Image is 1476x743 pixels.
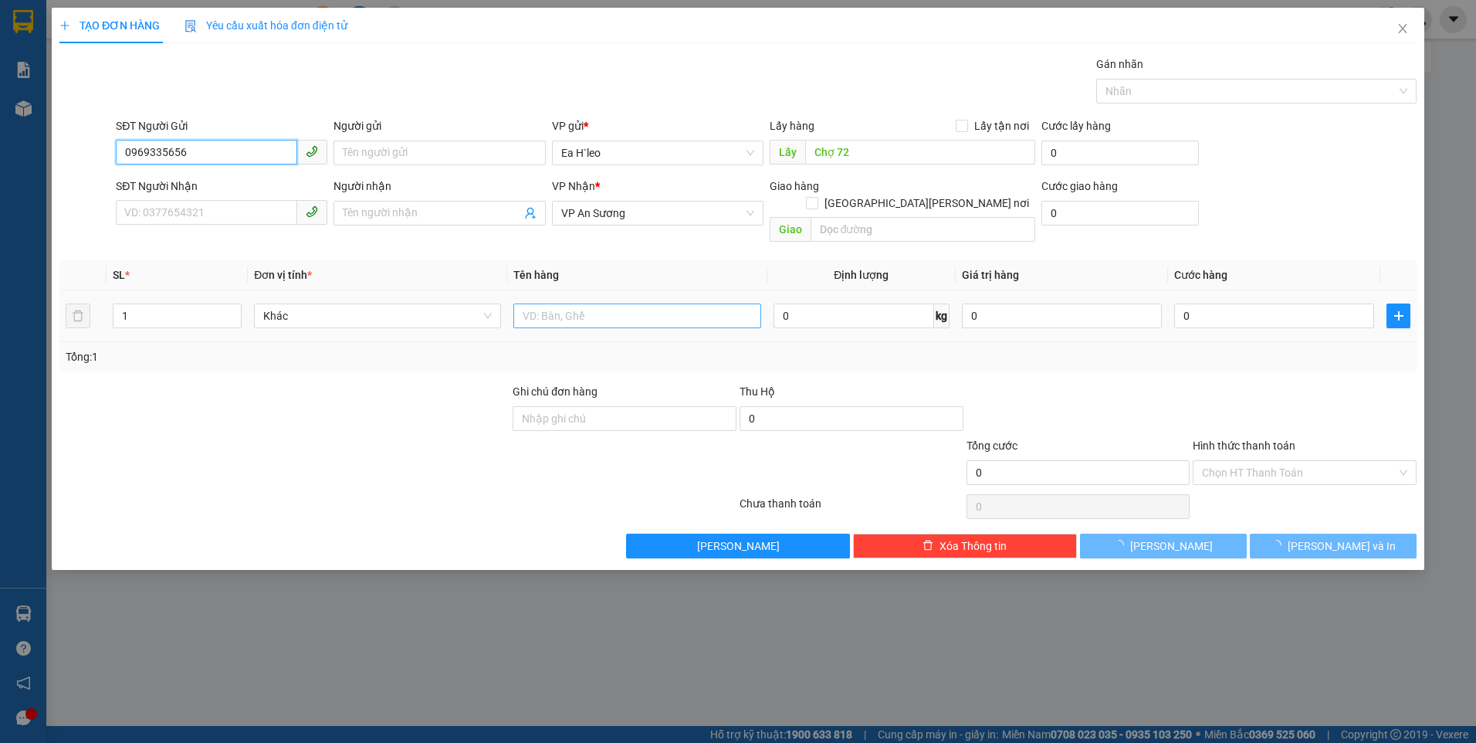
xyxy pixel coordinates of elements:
[513,406,736,431] input: Ghi chú đơn hàng
[263,304,492,327] span: Khác
[1130,538,1213,555] span: [PERSON_NAME]
[811,217,1036,242] input: Dọc đường
[934,304,950,328] span: kg
[770,180,819,192] span: Giao hàng
[738,495,965,522] div: Chưa thanh toán
[116,117,327,134] div: SĐT Người Gửi
[962,304,1162,328] input: 0
[1096,58,1143,70] label: Gán nhãn
[552,180,595,192] span: VP Nhận
[184,19,347,32] span: Yêu cầu xuất hóa đơn điện tử
[770,120,814,132] span: Lấy hàng
[513,269,559,281] span: Tên hàng
[1193,439,1295,452] label: Hình thức thanh toán
[1080,534,1247,558] button: [PERSON_NAME]
[922,540,933,552] span: delete
[1250,534,1417,558] button: [PERSON_NAME] và In
[333,117,545,134] div: Người gửi
[818,195,1035,212] span: [GEOGRAPHIC_DATA][PERSON_NAME] nơi
[254,269,312,281] span: Đơn vị tính
[1041,141,1199,165] input: Cước lấy hàng
[939,538,1007,555] span: Xóa Thông tin
[66,348,570,365] div: Tổng: 1
[561,141,754,165] span: Ea H`leo
[1041,180,1118,192] label: Cước giao hàng
[59,20,70,31] span: plus
[853,534,1077,558] button: deleteXóa Thông tin
[626,534,850,558] button: [PERSON_NAME]
[59,19,160,32] span: TẠO ĐƠN HÀNG
[740,385,775,398] span: Thu Hộ
[524,207,537,219] span: user-add
[552,117,763,134] div: VP gửi
[1041,201,1199,226] input: Cước giao hàng
[1271,540,1288,551] span: loading
[113,269,125,281] span: SL
[1396,22,1409,35] span: close
[968,117,1035,134] span: Lấy tận nơi
[1113,540,1130,551] span: loading
[184,20,197,32] img: icon
[561,202,754,225] span: VP An Sương
[513,304,760,328] input: VD: Bàn, Ghế
[306,145,318,158] span: phone
[967,439,1017,452] span: Tổng cước
[1381,8,1424,51] button: Close
[1288,538,1396,555] span: [PERSON_NAME] và In
[306,205,318,218] span: phone
[513,385,598,398] label: Ghi chú đơn hàng
[66,304,90,328] button: delete
[834,269,889,281] span: Định lượng
[805,140,1036,165] input: Dọc đường
[1387,310,1410,322] span: plus
[1041,120,1111,132] label: Cước lấy hàng
[333,178,545,195] div: Người nhận
[697,538,780,555] span: [PERSON_NAME]
[770,140,805,165] span: Lấy
[1174,269,1227,281] span: Cước hàng
[770,217,811,242] span: Giao
[116,178,327,195] div: SĐT Người Nhận
[1386,304,1410,328] button: plus
[962,269,1019,281] span: Giá trị hàng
